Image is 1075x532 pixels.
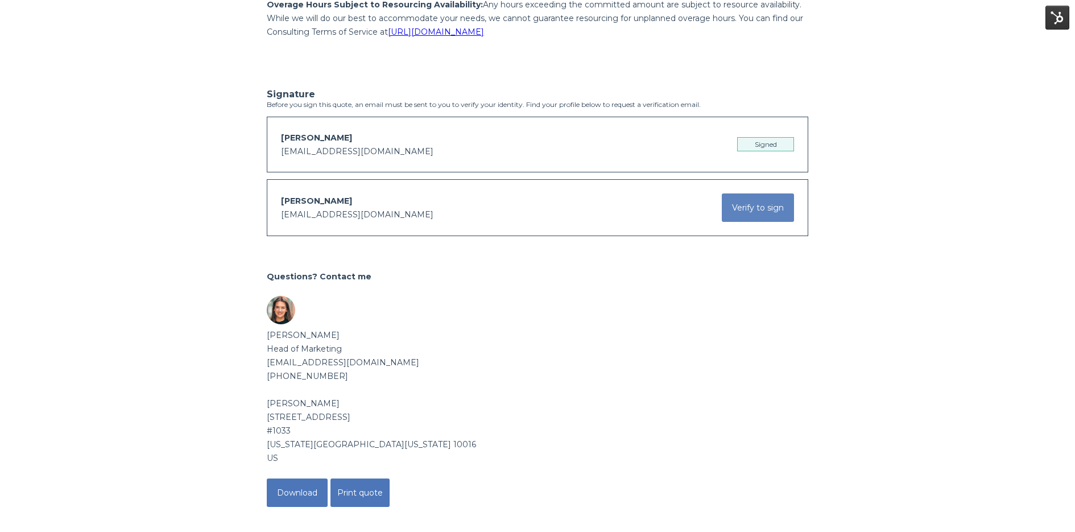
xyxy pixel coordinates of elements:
span: [PERSON_NAME] [281,133,352,143]
b: [PERSON_NAME] [267,330,340,340]
div: Signed [737,137,794,151]
button: Print quote [330,479,390,507]
div: [STREET_ADDRESS] [267,410,809,424]
span: [EMAIL_ADDRESS][DOMAIN_NAME] [281,146,433,156]
h2: Questions? Contact me [267,270,809,283]
button: Verify to sign [722,193,794,222]
div: Before you sign this quote, an email must be sent to you to verify your identity. Find your profi... [267,89,809,236]
div: #1033 [267,424,809,438]
div: US [267,451,809,465]
span: [PERSON_NAME] [281,196,352,206]
div: Head of Marketing [267,342,809,356]
span: [EMAIL_ADDRESS][DOMAIN_NAME] [281,209,433,220]
div: [PERSON_NAME] [267,397,809,410]
img: Sender avatar [267,296,295,324]
div: [PHONE_NUMBER] [267,369,809,383]
div: [EMAIL_ADDRESS][DOMAIN_NAME] [267,356,809,369]
h3: Signature [267,89,809,100]
button: Download [267,479,328,507]
a: [URL][DOMAIN_NAME] [388,27,484,37]
div: [US_STATE][GEOGRAPHIC_DATA][US_STATE] 10016 [267,438,809,451]
img: HubSpot Tools Menu Toggle [1045,6,1069,30]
